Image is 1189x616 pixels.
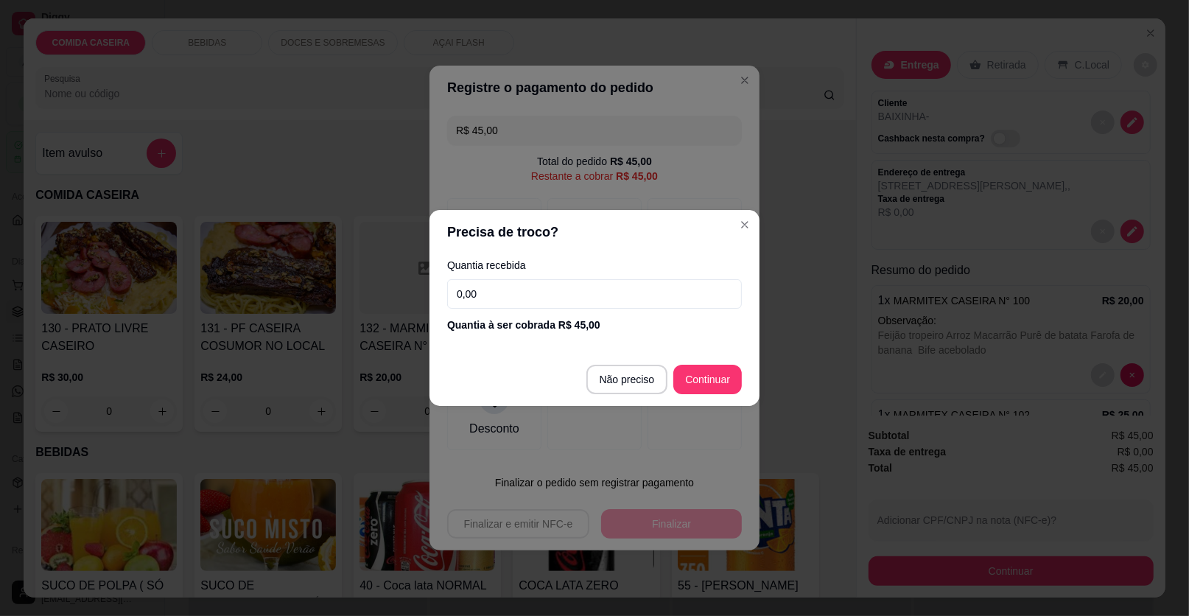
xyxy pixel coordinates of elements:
button: Não preciso [586,365,668,394]
button: Close [733,213,757,237]
div: Quantia à ser cobrada R$ 45,00 [447,318,742,332]
label: Quantia recebida [447,260,742,270]
header: Precisa de troco? [429,210,760,254]
button: Continuar [673,365,742,394]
